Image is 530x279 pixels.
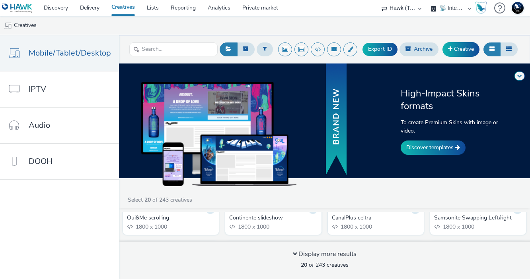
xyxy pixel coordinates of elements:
[29,47,111,59] span: Mobile/Tablet/Desktop
[500,42,518,56] button: Table
[301,261,307,269] strong: 20
[401,87,499,113] h2: High-Impact Skins formats
[135,223,167,231] span: 1800 x 1000
[127,214,215,222] a: Oui&Me scrolling
[332,214,417,222] div: CanalPlus celtra
[141,82,296,186] img: example of skins on dekstop, tablet and mobile devices
[29,119,50,131] span: Audio
[401,118,499,135] p: To create Premium Skins with image or video.
[332,214,420,222] a: CanalPlus celtra
[442,42,479,56] a: Creative
[512,2,524,14] img: Support Hawk
[434,214,519,222] div: Samsonite Swapping Left/right
[127,214,212,222] div: Oui&Me scrolling
[324,62,348,177] img: banner with new text
[127,196,195,204] a: Select of 243 creatives
[483,42,501,56] button: Grid
[362,43,397,56] button: Export ID
[293,250,357,259] div: Display more results
[4,22,12,30] img: mobile
[475,2,487,14] img: Hawk Academy
[399,42,438,56] button: Archive
[401,140,466,155] a: Discover templates
[301,261,349,269] span: of 243 creatives
[229,214,317,222] a: Continente slideshow
[434,214,522,222] a: Samsonite Swapping Left/right
[237,223,269,231] span: 1800 x 1000
[144,196,151,204] strong: 20
[29,156,53,167] span: DOOH
[229,214,314,222] div: Continente slideshow
[340,223,372,231] span: 1800 x 1000
[129,42,218,56] input: Search...
[442,223,474,231] span: 1800 x 1000
[475,2,490,14] a: Hawk Academy
[2,3,33,13] img: undefined Logo
[29,83,46,95] span: IPTV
